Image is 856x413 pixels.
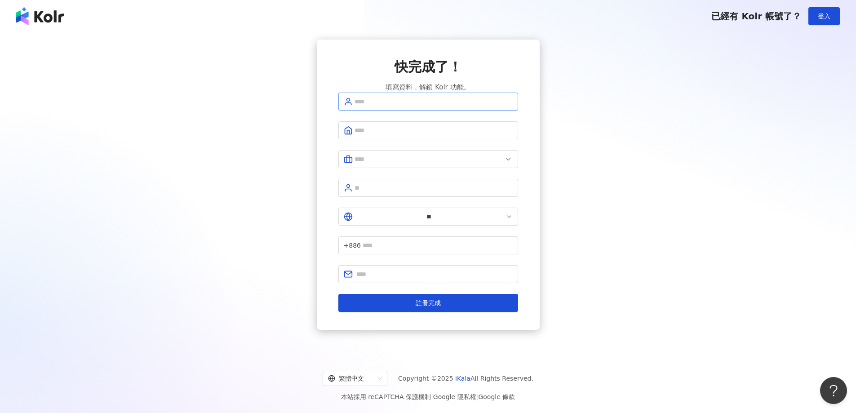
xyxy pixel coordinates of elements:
[476,393,479,400] span: |
[820,377,847,404] iframe: Help Scout Beacon - Open
[433,393,476,400] a: Google 隱私權
[478,393,515,400] a: Google 條款
[338,294,518,312] button: 註冊完成
[808,7,840,25] button: 登入
[455,375,470,382] a: iKala
[395,58,462,76] span: 快完成了！
[431,393,433,400] span: |
[386,82,470,93] span: 填寫資料，解鎖 Kolr 功能。
[16,7,64,25] img: logo
[398,373,533,384] span: Copyright © 2025 All Rights Reserved.
[416,299,441,306] span: 註冊完成
[341,391,515,402] span: 本站採用 reCAPTCHA 保護機制
[328,371,374,386] div: 繁體中文
[818,13,830,20] span: 登入
[344,240,361,250] span: +886
[711,11,801,22] span: 已經有 Kolr 帳號了？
